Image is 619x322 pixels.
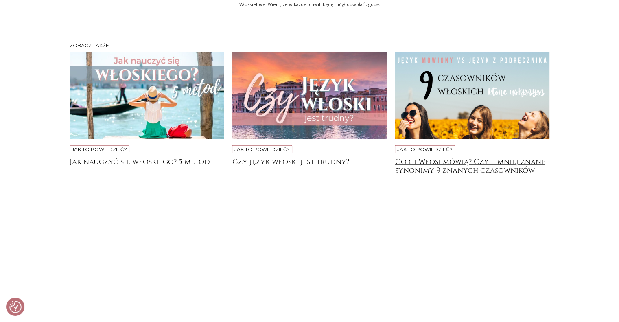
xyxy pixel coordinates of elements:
a: Jak nauczyć się włoskiego? 5 metod [70,158,224,174]
img: Revisit consent button [9,301,22,313]
a: Jak to powiedzieć? [72,146,127,152]
button: Preferencje co do zgód [9,301,22,313]
h3: Zobacz także [70,43,550,48]
a: Czy język włoski jest trudny? [232,158,387,174]
a: Jak to powiedzieć? [397,146,453,152]
a: Co ci Włosi mówią? Czyli mniej znane synonimy 9 znanych czasowników [395,158,549,174]
a: Jak to powiedzieć? [234,146,290,152]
